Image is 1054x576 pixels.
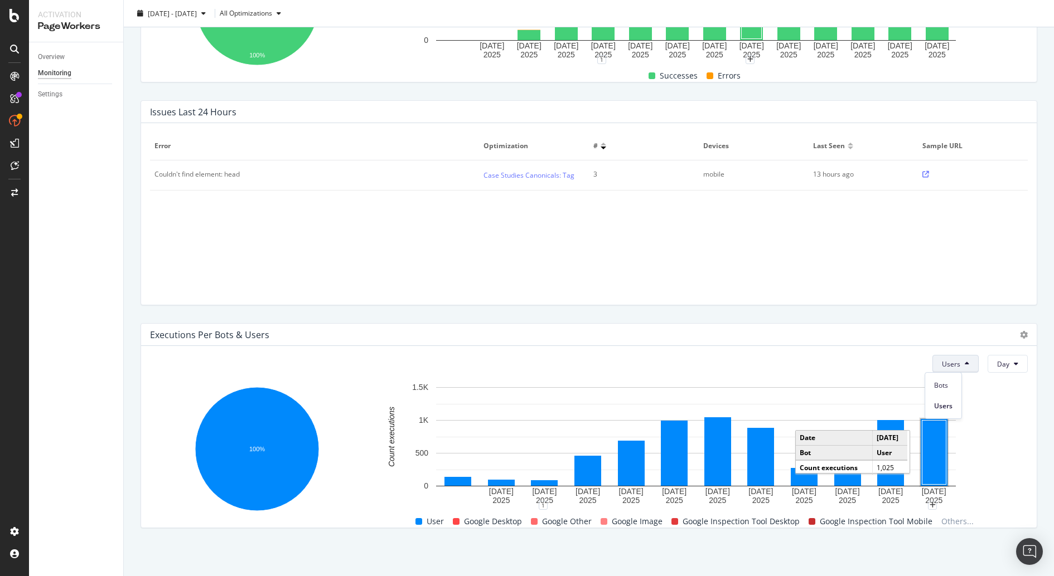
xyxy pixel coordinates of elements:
[427,515,444,528] span: User
[891,50,908,59] text: 2025
[683,515,800,528] span: Google Inspection Tool Desktop
[628,41,652,50] text: [DATE]
[150,329,269,340] div: Executions per Bots & Users
[576,487,600,496] text: [DATE]
[594,50,612,59] text: 2025
[154,141,472,151] span: Error
[662,487,686,496] text: [DATE]
[38,9,114,20] div: Activation
[743,50,760,59] text: 2025
[780,50,797,59] text: 2025
[665,41,689,50] text: [DATE]
[554,41,578,50] text: [DATE]
[988,355,1028,373] button: Day
[591,41,615,50] text: [DATE]
[854,50,871,59] text: 2025
[631,50,649,59] text: 2025
[703,141,801,151] span: Devices
[220,10,272,17] div: All Optimizations
[1016,538,1043,565] div: Open Intercom Messenger
[928,50,945,59] text: 2025
[38,67,71,79] div: Monitoring
[932,355,979,373] button: Users
[249,52,265,59] text: 100%
[492,496,510,505] text: 2025
[412,383,428,392] text: 1.5K
[150,382,364,519] svg: A chart.
[702,41,727,50] text: [DATE]
[516,41,541,50] text: [DATE]
[838,496,855,505] text: 2025
[464,515,522,528] span: Google Desktop
[746,55,755,64] div: plus
[484,169,604,181] a: Case Studies Canonicals: Tag & Author
[813,169,904,179] div: 13 hours ago
[535,496,553,505] text: 2025
[154,169,240,179] div: Couldn't find element: head
[813,141,845,151] span: Last seen
[942,359,960,369] span: Users
[934,401,953,411] span: Users
[483,50,500,59] text: 2025
[921,487,946,496] text: [DATE]
[38,67,115,79] a: Monitoring
[882,496,899,505] text: 2025
[532,487,557,496] text: [DATE]
[934,380,953,390] span: Bots
[665,496,683,505] text: 2025
[557,50,574,59] text: 2025
[752,496,769,505] text: 2025
[418,416,428,425] text: 1K
[597,55,606,64] div: 1
[38,89,62,100] div: Settings
[38,20,114,33] div: PageWorkers
[928,501,937,510] div: plus
[371,382,1021,505] svg: A chart.
[703,169,794,179] div: mobile
[709,496,726,505] text: 2025
[520,50,538,59] text: 2025
[542,515,592,528] span: Google Other
[38,51,65,63] div: Overview
[887,41,912,50] text: [DATE]
[878,487,903,496] text: [DATE]
[705,50,723,59] text: 2025
[38,51,115,63] a: Overview
[133,4,210,22] button: [DATE] - [DATE]
[249,446,265,452] text: 100%
[424,36,428,45] text: 0
[835,487,859,496] text: [DATE]
[220,4,286,22] button: All Optimizations
[386,407,395,467] text: Count executions
[579,496,596,505] text: 2025
[850,41,875,50] text: [DATE]
[791,487,816,496] text: [DATE]
[484,141,582,151] span: Optimization
[415,449,428,458] text: 500
[813,41,838,50] text: [DATE]
[480,41,504,50] text: [DATE]
[925,496,942,505] text: 2025
[776,41,801,50] text: [DATE]
[820,515,932,528] span: Google Inspection Tool Mobile
[660,69,698,82] span: Successes
[669,50,686,59] text: 2025
[622,496,640,505] text: 2025
[150,106,236,118] div: Issues Last 24 Hours
[593,169,684,179] div: 3
[612,515,663,528] span: Google Image
[739,41,763,50] text: [DATE]
[424,482,428,491] text: 0
[489,487,513,496] text: [DATE]
[148,8,197,18] span: [DATE] - [DATE]
[925,41,949,50] text: [DATE]
[817,50,834,59] text: 2025
[718,69,741,82] span: Errors
[705,487,729,496] text: [DATE]
[795,496,813,505] text: 2025
[539,501,548,510] div: 1
[937,515,978,528] span: Others...
[922,141,1021,151] span: Sample URL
